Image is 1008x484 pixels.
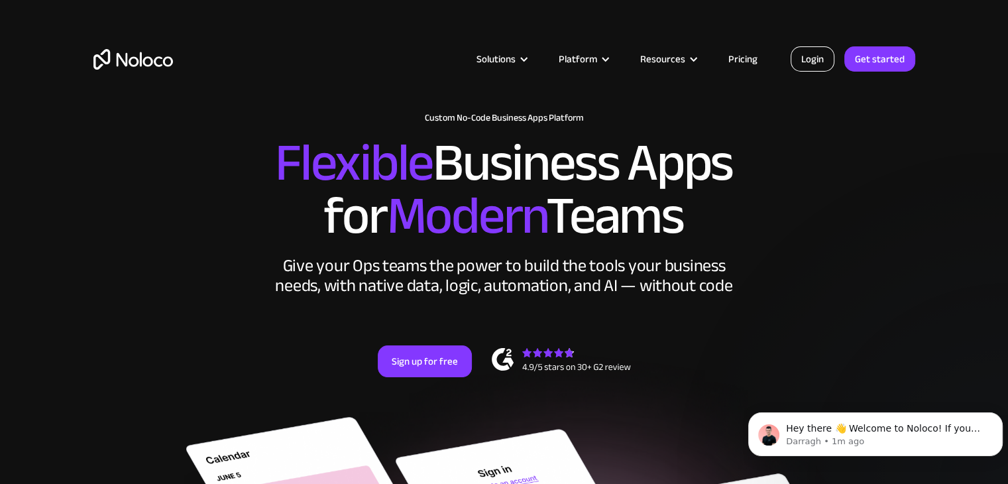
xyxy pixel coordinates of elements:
div: Resources [640,50,685,68]
div: Solutions [460,50,542,68]
a: Get started [844,46,915,72]
a: Pricing [712,50,774,68]
a: Sign up for free [378,345,472,377]
a: Login [791,46,834,72]
a: home [93,49,173,70]
span: Modern [386,166,546,265]
div: Solutions [476,50,516,68]
div: Platform [542,50,624,68]
h2: Business Apps for Teams [93,137,915,243]
iframe: Intercom notifications message [743,385,1008,477]
span: Flexible [275,113,433,212]
div: Give your Ops teams the power to build the tools your business needs, with native data, logic, au... [272,256,736,296]
div: Platform [559,50,597,68]
div: Resources [624,50,712,68]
